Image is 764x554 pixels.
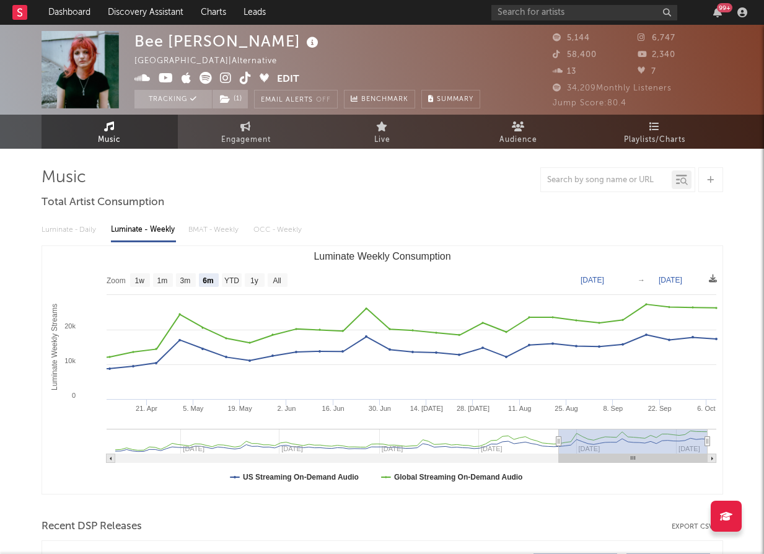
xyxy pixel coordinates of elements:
a: Music [42,115,178,149]
text: 30. Jun [368,405,390,412]
button: Email AlertsOff [254,90,338,108]
text: All [273,276,281,285]
button: 99+ [713,7,722,17]
text: 19. May [227,405,252,412]
text: Luminate Weekly Streams [50,304,58,390]
a: Live [314,115,450,149]
span: Jump Score: 80.4 [553,99,626,107]
button: (1) [213,90,248,108]
text: 1w [134,276,144,285]
text: 10k [64,357,76,364]
span: Summary [437,96,473,103]
text: Zoom [107,276,126,285]
text: 21. Apr [136,405,157,412]
span: 13 [553,68,576,76]
text: 6. Oct [697,405,715,412]
text: → [638,276,645,284]
text: 25. Aug [555,405,577,412]
span: Total Artist Consumption [42,195,164,210]
text: 11. Aug [508,405,531,412]
text: 16. Jun [322,405,344,412]
text: 14. [DATE] [410,405,442,412]
div: Bee [PERSON_NAME] [134,31,322,51]
text: 5. May [183,405,204,412]
text: YTD [224,276,239,285]
span: Recent DSP Releases [42,519,142,534]
button: Summary [421,90,480,108]
text: 8. Sep [603,405,623,412]
text: 2. Jun [277,405,296,412]
text: 28. [DATE] [456,405,489,412]
span: 34,209 Monthly Listeners [553,84,672,92]
text: [DATE] [659,276,682,284]
text: Global Streaming On-Demand Audio [393,473,522,481]
text: 22. Sep [648,405,671,412]
text: [DATE] [581,276,604,284]
button: Tracking [134,90,212,108]
text: 20k [64,322,76,330]
div: 99 + [717,3,732,12]
text: 3m [180,276,190,285]
text: Luminate Weekly Consumption [314,251,450,262]
a: Benchmark [344,90,415,108]
span: Music [98,133,121,147]
span: 2,340 [638,51,675,59]
span: Playlists/Charts [624,133,685,147]
div: Luminate - Weekly [111,219,176,240]
span: Audience [499,133,537,147]
span: Engagement [221,133,271,147]
a: Audience [450,115,587,149]
em: Off [316,97,331,103]
input: Search for artists [491,5,677,20]
text: 0 [71,392,75,399]
span: Benchmark [361,92,408,107]
a: Engagement [178,115,314,149]
a: Playlists/Charts [587,115,723,149]
text: 1y [250,276,258,285]
span: 58,400 [553,51,597,59]
text: US Streaming On-Demand Audio [243,473,359,481]
span: 6,747 [638,34,675,42]
span: 5,144 [553,34,590,42]
button: Export CSV [672,523,723,530]
span: ( 1 ) [212,90,248,108]
svg: Luminate Weekly Consumption [42,246,722,494]
span: Live [374,133,390,147]
text: 1m [157,276,167,285]
button: Edit [277,72,299,87]
span: 7 [638,68,656,76]
text: 6m [203,276,213,285]
div: [GEOGRAPHIC_DATA] | Alternative [134,54,291,69]
input: Search by song name or URL [541,175,672,185]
